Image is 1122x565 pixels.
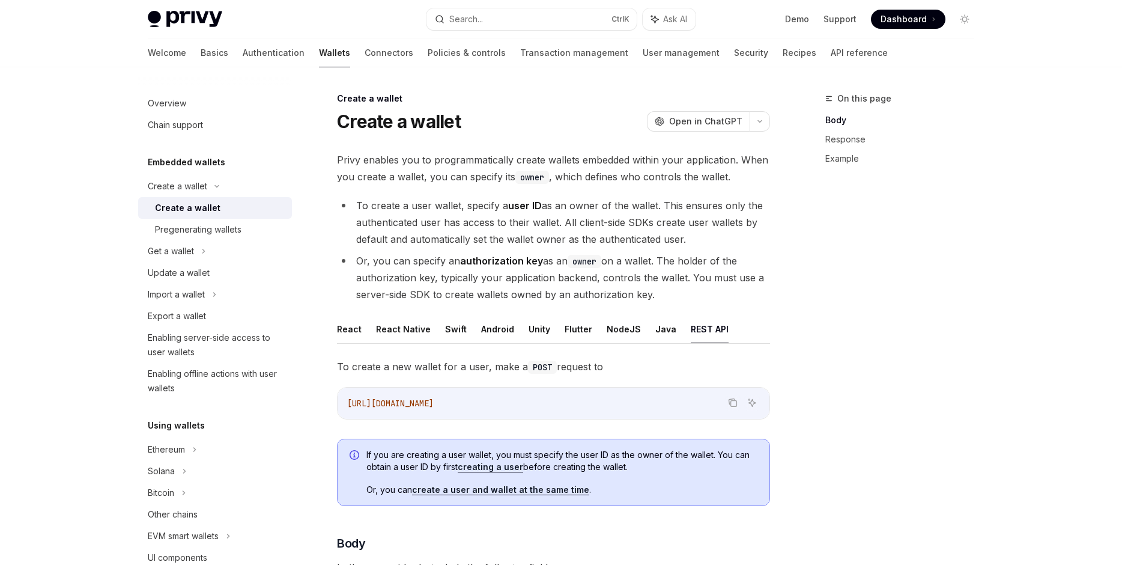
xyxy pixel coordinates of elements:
span: Or, you can . [366,484,757,496]
div: Solana [148,464,175,478]
a: User management [643,38,720,67]
button: React [337,315,362,343]
div: Create a wallet [155,201,220,215]
a: Support [823,13,857,25]
span: [URL][DOMAIN_NAME] [347,398,434,409]
a: Chain support [138,114,292,136]
button: Java [655,315,676,343]
li: To create a user wallet, specify a as an owner of the wallet. This ensures only the authenticated... [337,197,770,248]
a: creating a user [458,462,523,472]
img: light logo [148,11,222,28]
button: Android [481,315,514,343]
div: Enabling offline actions with user wallets [148,367,285,395]
h5: Using wallets [148,418,205,433]
a: Dashboard [871,10,945,29]
li: Or, you can specify an as an on a wallet. The holder of the authorization key, typically your app... [337,252,770,303]
span: Ctrl K [611,14,629,24]
a: Policies & controls [428,38,506,67]
span: Dashboard [881,13,927,25]
button: NodeJS [607,315,641,343]
span: If you are creating a user wallet, you must specify the user ID as the owner of the wallet. You c... [366,449,757,473]
svg: Info [350,450,362,462]
a: Transaction management [520,38,628,67]
a: API reference [831,38,888,67]
h5: Embedded wallets [148,155,225,169]
button: REST API [691,315,729,343]
div: Create a wallet [148,179,207,194]
div: UI components [148,551,207,565]
a: Overview [138,93,292,114]
a: Enabling server-side access to user wallets [138,327,292,363]
div: Export a wallet [148,309,206,323]
a: Other chains [138,504,292,525]
code: owner [568,255,601,268]
span: Ask AI [663,13,687,25]
button: Flutter [565,315,592,343]
a: Recipes [783,38,816,67]
div: EVM smart wallets [148,529,219,543]
div: Search... [449,12,483,26]
button: Search...CtrlK [426,8,637,30]
a: Welcome [148,38,186,67]
h1: Create a wallet [337,111,461,132]
strong: user ID [508,200,542,212]
a: Security [734,38,768,67]
div: Chain support [148,118,203,132]
div: Update a wallet [148,266,210,280]
a: Update a wallet [138,262,292,284]
div: Import a wallet [148,287,205,302]
a: Demo [785,13,809,25]
span: On this page [837,91,891,106]
a: create a user and wallet at the same time [412,484,589,495]
a: Wallets [319,38,350,67]
div: Enabling server-side access to user wallets [148,331,285,359]
a: Pregenerating wallets [138,219,292,240]
div: Other chains [148,507,198,522]
a: Authentication [243,38,305,67]
a: Response [825,130,984,149]
a: Create a wallet [138,197,292,219]
span: To create a new wallet for a user, make a request to [337,358,770,375]
a: Enabling offline actions with user wallets [138,363,292,399]
span: Body [337,535,365,552]
a: Example [825,149,984,168]
div: Bitcoin [148,486,174,500]
code: POST [528,361,557,374]
a: Connectors [365,38,413,67]
button: React Native [376,315,431,343]
a: Basics [201,38,228,67]
div: Create a wallet [337,93,770,105]
a: Export a wallet [138,305,292,327]
a: Body [825,111,984,130]
button: Ask AI [744,395,760,411]
div: Overview [148,96,186,111]
div: Get a wallet [148,244,194,258]
div: Ethereum [148,442,185,457]
button: Swift [445,315,467,343]
strong: authorization key [460,255,543,267]
button: Unity [529,315,550,343]
button: Copy the contents from the code block [725,395,741,411]
div: Pregenerating wallets [155,222,241,237]
span: Open in ChatGPT [669,115,742,127]
button: Toggle dark mode [955,10,974,29]
button: Open in ChatGPT [647,111,750,132]
button: Ask AI [643,8,696,30]
span: Privy enables you to programmatically create wallets embedded within your application. When you c... [337,151,770,185]
code: owner [515,171,549,184]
